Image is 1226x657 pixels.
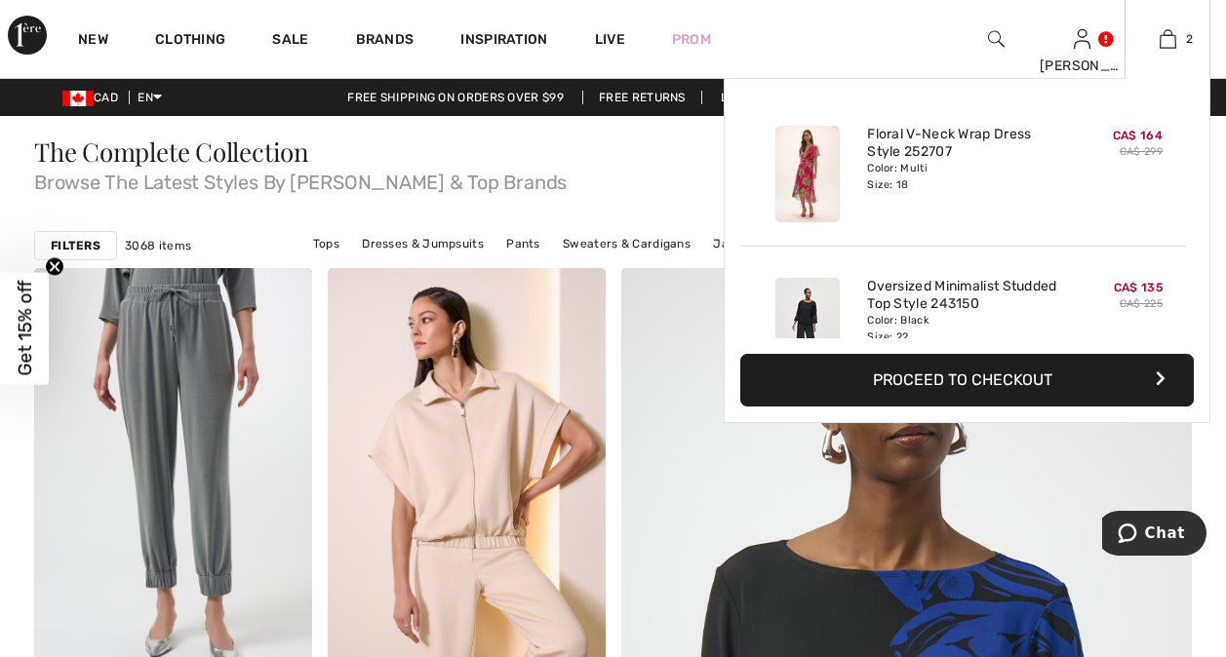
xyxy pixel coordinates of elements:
strong: Filters [51,237,100,254]
a: Oversized Minimalist Studded Top Style 243150 [867,278,1059,313]
a: Jackets & Blazers [703,231,827,256]
div: Color: Multi Size: 18 [867,161,1059,192]
button: Close teaser [45,257,64,277]
a: Sale [272,31,308,52]
img: My Bag [1160,27,1176,51]
img: Canadian Dollar [62,91,94,106]
iframe: Opens a widget where you can chat to one of our agents [1102,511,1206,560]
a: Free shipping on orders over $99 [332,91,579,104]
a: Floral V-Neck Wrap Dress Style 252707 [867,126,1059,161]
img: search the website [988,27,1005,51]
div: Color: Black Size: 22 [867,313,1059,344]
span: 2 [1186,30,1193,48]
a: Lowest Price Guarantee [705,91,894,104]
div: [PERSON_NAME] [1040,56,1124,76]
a: 2 [1126,27,1209,51]
a: Live [595,29,625,50]
a: Free Returns [582,91,702,104]
img: 1ère Avenue [8,16,47,55]
span: CAD [62,91,126,104]
span: Get 15% off [14,281,36,376]
a: Dresses & Jumpsuits [352,231,494,256]
span: Browse The Latest Styles By [PERSON_NAME] & Top Brands [34,165,1192,192]
span: 3068 items [125,237,191,254]
a: Sign In [1074,29,1090,48]
s: CA$ 299 [1120,145,1163,158]
span: CA$ 135 [1114,281,1163,294]
span: The Complete Collection [34,135,309,169]
a: Prom [672,29,711,50]
a: Clothing [155,31,225,52]
a: Brands [356,31,415,52]
a: New [78,31,108,52]
button: Proceed to Checkout [740,354,1194,406]
span: EN [138,91,162,104]
span: CA$ 164 [1113,129,1163,142]
img: Floral V-Neck Wrap Dress Style 252707 [775,126,840,222]
img: Oversized Minimalist Studded Top Style 243150 [775,278,840,374]
span: Inspiration [460,31,547,52]
a: Sweaters & Cardigans [553,231,700,256]
s: CA$ 225 [1120,297,1163,310]
a: Pants [496,231,550,256]
a: Tops [303,231,349,256]
img: My Info [1074,27,1090,51]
